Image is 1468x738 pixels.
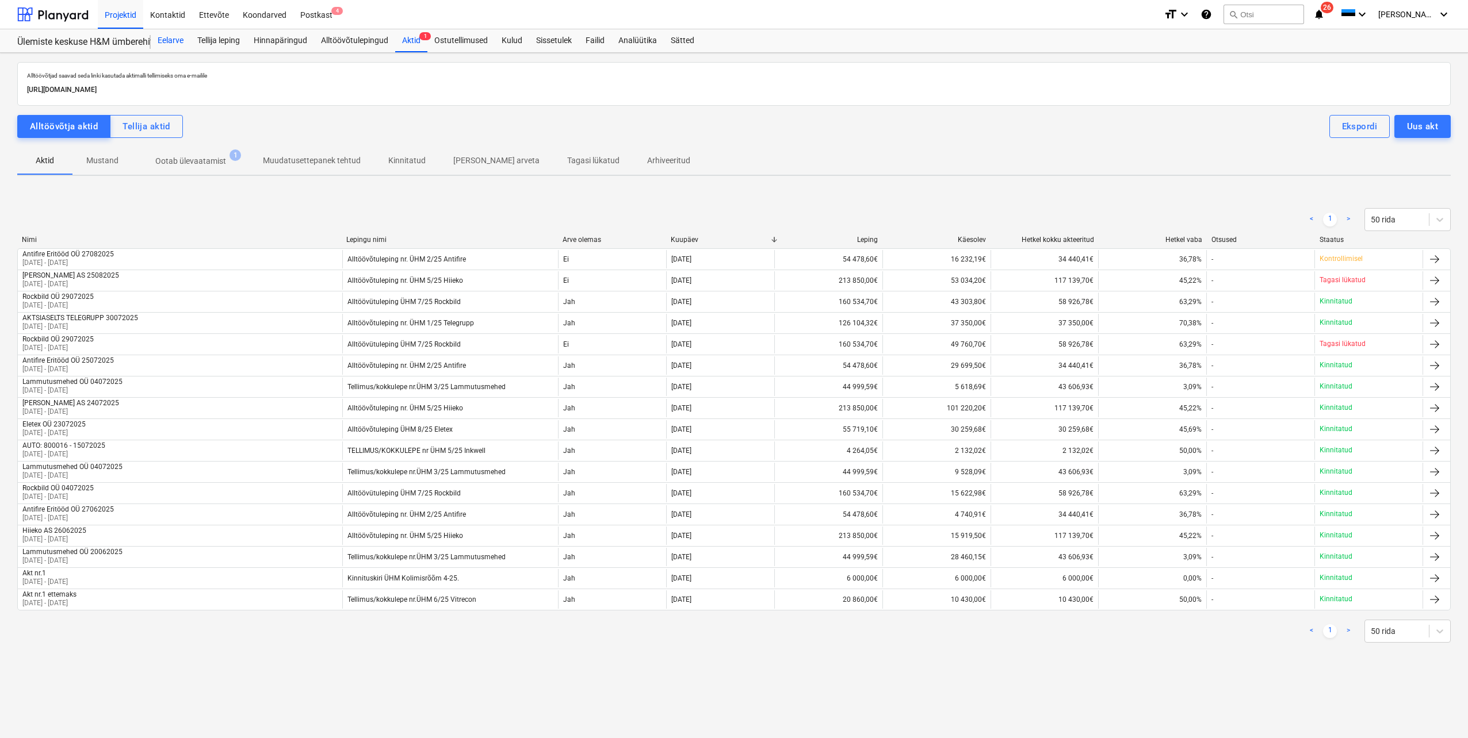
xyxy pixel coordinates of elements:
a: Page 1 is your current page [1323,624,1337,638]
button: Uus akt [1394,115,1451,138]
div: Hinnapäringud [247,29,314,52]
span: 63,29% [1179,489,1202,497]
p: [DATE] - [DATE] [22,577,68,587]
div: Akt nr.1 ettemaks [22,590,77,598]
div: 6 000,00€ [882,569,991,587]
div: 15 919,50€ [882,526,991,545]
p: Kinnitatud [1320,531,1352,540]
div: [DATE] [671,255,691,263]
div: 6 000,00€ [991,569,1099,587]
p: [DATE] - [DATE] [22,279,119,289]
div: Hetkel vaba [1103,236,1202,244]
div: 101 220,20€ [882,399,991,417]
a: Aktid1 [395,29,427,52]
p: Tagasi lükatud [1320,275,1366,285]
div: 160 534,70€ [774,293,882,311]
div: - [1211,447,1213,455]
div: Jah [558,463,666,481]
div: Arve olemas [563,236,662,244]
div: 43 606,93€ [991,548,1099,566]
div: Ei [558,250,666,268]
div: Tellimus/kokkulepe nr.ÜHM 3/25 Lammutusmehed [347,468,506,476]
a: Next page [1341,213,1355,226]
p: Tagasi lükatud [567,155,620,167]
div: - [1211,383,1213,391]
p: Kinnitatud [1320,318,1352,328]
span: 26 [1321,2,1333,13]
div: Antifire Eritööd OÜ 27082025 [22,250,114,258]
p: [DATE] - [DATE] [22,301,94,310]
div: 2 132,02€ [991,441,1099,460]
div: 28 460,15€ [882,548,991,566]
a: Failid [579,29,611,52]
span: 45,22% [1179,532,1202,540]
div: 44 999,59€ [774,548,882,566]
div: Alltöövõtuleping nr. ÜHM 5/25 Hiieko [347,532,463,540]
div: 5 618,69€ [882,378,991,396]
p: Kinnitatud [1320,360,1352,370]
div: TELLIMUS/KOKKULEPE nr ÜHM 5/25 Inkwell [347,447,485,455]
div: 58 926,78€ [991,293,1099,311]
div: - [1211,319,1213,327]
i: keyboard_arrow_down [1355,7,1369,21]
div: 34 440,41€ [991,505,1099,524]
div: - [1211,532,1213,540]
div: Ostutellimused [427,29,495,52]
div: [DATE] [671,298,691,306]
div: - [1211,276,1213,285]
div: - [1211,255,1213,263]
span: 70,38% [1179,319,1202,327]
p: [DATE] - [DATE] [22,449,105,459]
div: 55 719,10€ [774,420,882,439]
div: 2 132,02€ [882,441,991,460]
p: Kinnitatud [1320,488,1352,498]
div: 37 350,00€ [991,314,1099,332]
div: 117 139,70€ [991,271,1099,290]
div: Tellimus/kokkulepe nr.ÜHM 3/25 Lammutusmehed [347,383,506,391]
div: 54 478,60€ [774,505,882,524]
div: - [1211,362,1213,370]
div: Antifire Eritööd OÜ 25072025 [22,356,114,364]
div: [DATE] [671,468,691,476]
div: 29 699,50€ [882,356,991,375]
div: 10 430,00€ [882,590,991,609]
a: Previous page [1305,624,1318,638]
i: format_size [1164,7,1178,21]
span: 45,22% [1179,404,1202,412]
span: 45,69% [1179,425,1202,433]
div: 30 259,68€ [991,420,1099,439]
p: Kinnitatud [1320,594,1352,604]
div: 53 034,20€ [882,271,991,290]
div: Rockbild OÜ 29072025 [22,293,94,301]
span: 36,78% [1179,510,1202,518]
p: Ootab ülevaatamist [155,155,226,167]
div: 20 860,00€ [774,590,882,609]
div: 43 606,93€ [991,378,1099,396]
div: [DATE] [671,489,691,497]
div: 16 232,19€ [882,250,991,268]
span: 3,09% [1183,553,1202,561]
div: Alltöövõtja aktid [30,119,98,134]
div: AUTO: 800016 - 15072025 [22,441,105,449]
p: Aktid [31,155,59,167]
p: Kinnitatud [1320,382,1352,391]
div: Rockbild OÜ 29072025 [22,335,94,343]
p: [DATE] - [DATE] [22,407,119,417]
div: 117 139,70€ [991,526,1099,545]
div: 6 000,00€ [774,569,882,587]
div: Jah [558,356,666,375]
div: Lammutusmehed OÜ 04072025 [22,463,123,471]
p: Kinnitatud [1320,552,1352,562]
div: Tellimus/kokkulepe nr.ÜHM 6/25 Vitrecon [347,595,476,604]
p: Alltöövõtjad saavad seda linki kasutada aktimalli tellimiseks oma e-mailile [27,72,1441,79]
div: - [1211,574,1213,582]
p: [URL][DOMAIN_NAME] [27,84,1441,96]
div: 213 850,00€ [774,399,882,417]
div: [DATE] [671,425,691,433]
div: Ekspordi [1342,119,1377,134]
p: Kinnitatud [1320,424,1352,434]
span: 4 [331,7,343,15]
p: [DATE] - [DATE] [22,513,114,523]
div: [DATE] [671,362,691,370]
